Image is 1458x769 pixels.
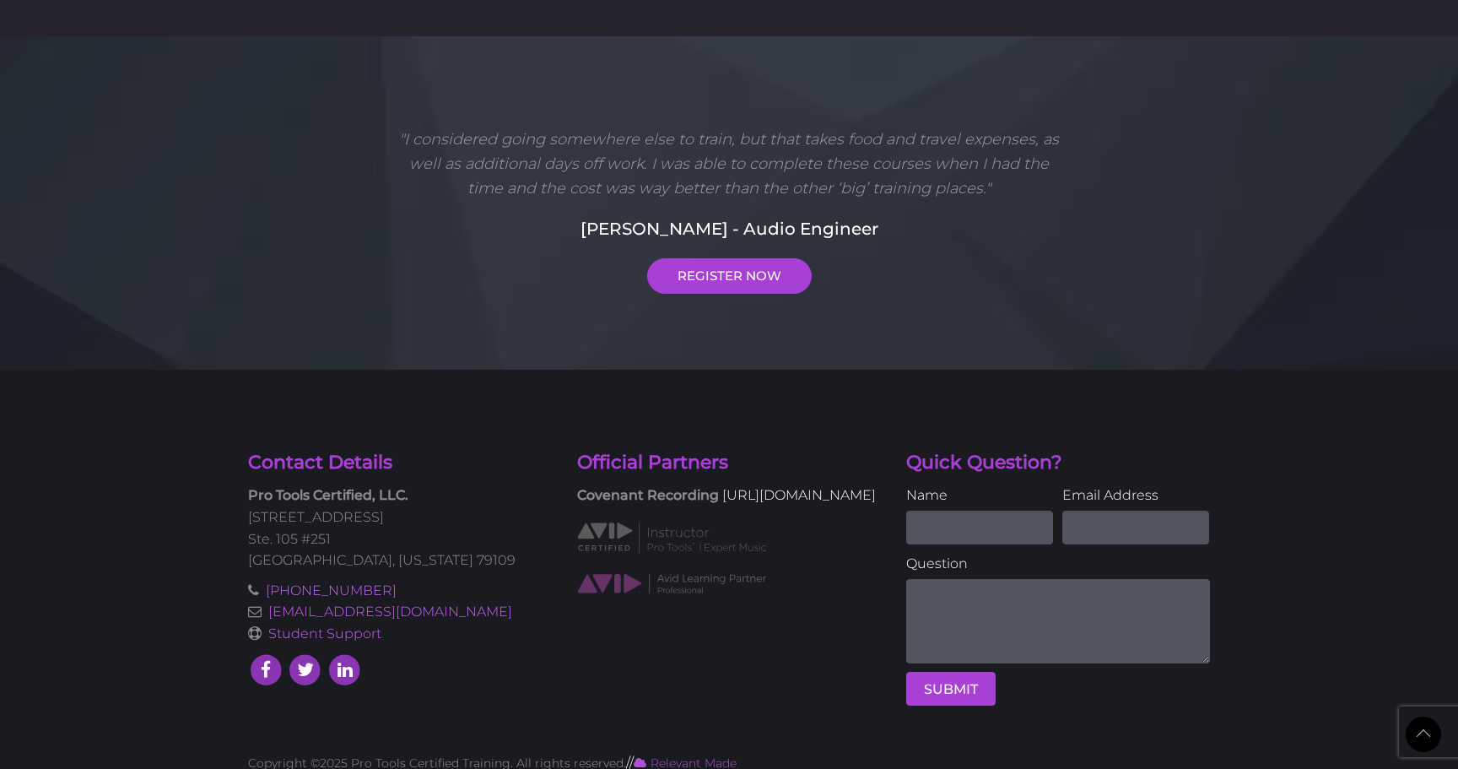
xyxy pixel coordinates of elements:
[647,258,812,294] a: REGISTER NOW
[268,625,381,642] a: Student Support
[392,127,1066,200] p: "I considered going somewhere else to train, but that takes food and travel expenses, as well as ...
[577,487,719,503] strong: Covenant Recording
[722,487,876,503] a: [URL][DOMAIN_NAME]
[248,485,552,571] p: [STREET_ADDRESS] Ste. 105 #251 [GEOGRAPHIC_DATA], [US_STATE] 79109
[577,572,767,595] img: AVID Learning Partner classification logo
[268,604,512,620] a: [EMAIL_ADDRESS][DOMAIN_NAME]
[248,216,1210,241] h5: [PERSON_NAME] - Audio Engineer
[1062,485,1209,506] label: Email Address
[266,582,397,598] a: [PHONE_NUMBER]
[906,485,1053,506] label: Name
[906,450,1210,476] h4: Quick Question?
[577,520,767,555] img: AVID Expert Instructor classification logo
[906,672,996,706] button: SUBMIT
[248,450,552,476] h4: Contact Details
[248,487,408,503] strong: Pro Tools Certified, LLC.
[1406,717,1441,752] a: Back to Top
[577,450,881,476] h4: Official Partners
[906,553,1210,575] label: Question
